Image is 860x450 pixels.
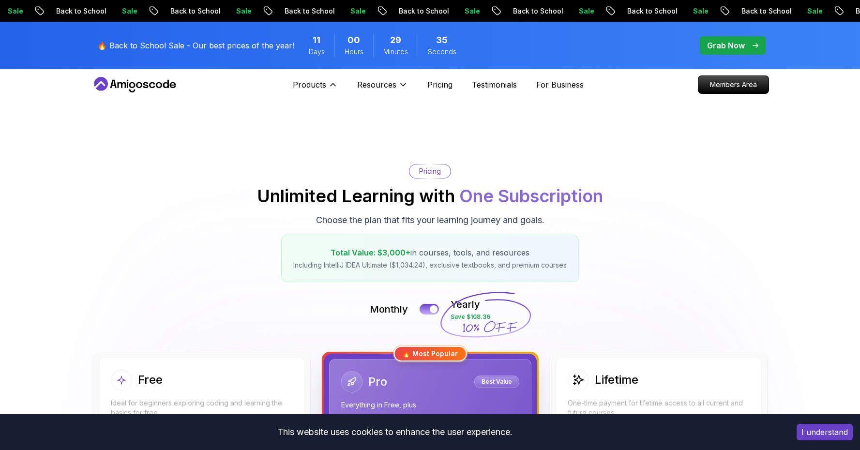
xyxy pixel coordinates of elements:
p: Sale [685,6,716,16]
p: Back to School [277,6,343,16]
button: Resources [357,79,408,98]
h2: Pro [368,374,387,390]
p: Monthly [370,302,408,316]
p: Back to School [505,6,571,16]
p: Back to School [734,6,800,16]
p: Everything in Free, plus [341,400,519,410]
p: Members Area [698,76,769,93]
span: Hours [345,47,363,57]
span: 29 Minutes [390,33,401,47]
button: Products [293,79,338,98]
p: Sale [114,6,145,16]
span: Minutes [383,47,408,57]
p: Sale [228,6,259,16]
p: Back to School [391,6,457,16]
span: 0 Hours [347,33,360,47]
p: Best Value [476,377,518,387]
h2: Free [138,372,163,388]
p: Resources [357,79,396,90]
p: Products [293,79,326,90]
a: Testimonials [472,79,517,90]
span: Seconds [428,47,456,57]
span: 11 Days [313,33,320,47]
p: Grab Now [707,40,745,51]
p: 🔥 Back to School Sale - Our best prices of the year! [97,40,294,51]
button: Accept cookies [797,424,853,440]
a: Pricing [427,79,453,90]
p: Sale [343,6,374,16]
p: Sale [571,6,602,16]
span: Days [309,47,325,57]
p: Ideal for beginners exploring coding and learning the basics for free. [111,398,293,418]
h2: Lifetime [595,372,638,388]
p: Back to School [619,6,685,16]
a: For Business [536,79,584,90]
p: Back to School [163,6,228,16]
span: 35 Seconds [436,33,448,47]
p: Sale [800,6,830,16]
div: This website uses cookies to enhance the user experience. [7,421,782,443]
p: One-time payment for lifetime access to all current and future courses. [568,398,750,418]
p: Sale [457,6,488,16]
p: Back to School [48,6,114,16]
a: Members Area [698,75,769,94]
